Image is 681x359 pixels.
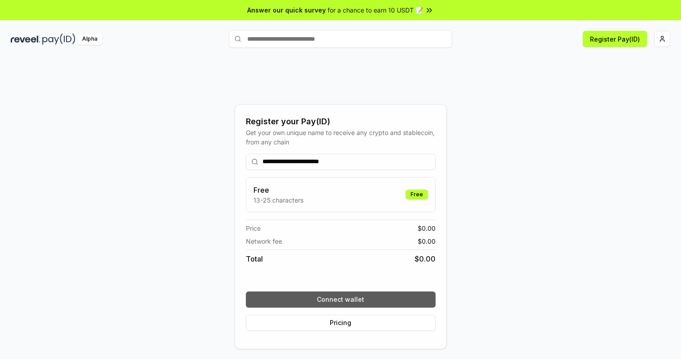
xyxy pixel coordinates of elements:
[246,128,436,147] div: Get your own unique name to receive any crypto and stablecoin, from any chain
[253,185,303,195] h3: Free
[246,291,436,308] button: Connect wallet
[246,315,436,331] button: Pricing
[11,34,41,45] img: reveel_dark
[42,34,75,45] img: pay_id
[246,253,263,264] span: Total
[246,237,282,246] span: Network fee
[77,34,102,45] div: Alpha
[406,190,428,199] div: Free
[415,253,436,264] span: $ 0.00
[246,224,261,233] span: Price
[328,5,423,15] span: for a chance to earn 10 USDT 📝
[253,195,303,205] p: 13-25 characters
[247,5,326,15] span: Answer our quick survey
[418,224,436,233] span: $ 0.00
[246,115,436,128] div: Register your Pay(ID)
[583,31,647,47] button: Register Pay(ID)
[418,237,436,246] span: $ 0.00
